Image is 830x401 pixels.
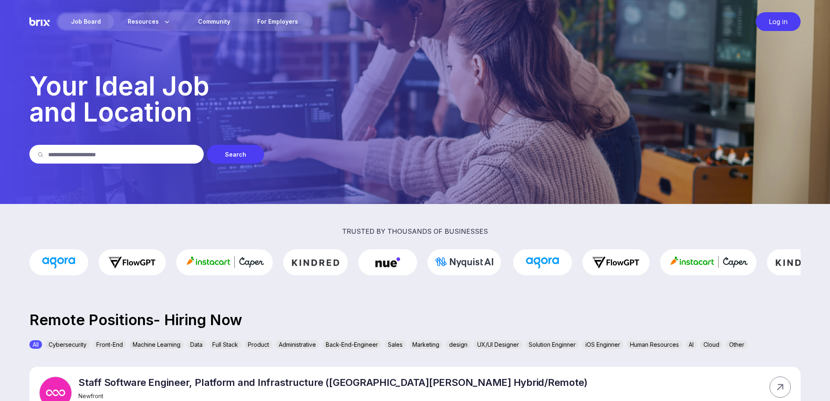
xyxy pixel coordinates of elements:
[276,340,319,349] div: Administrative
[93,340,126,349] div: Front-End
[29,73,801,125] p: Your Ideal Job and Location
[29,340,42,349] div: All
[385,340,406,349] div: Sales
[78,392,103,399] span: Newfront
[582,340,623,349] div: iOS Enginner
[756,12,801,31] div: Log in
[627,340,682,349] div: Human Resources
[244,14,311,29] a: For Employers
[446,340,471,349] div: design
[115,14,184,29] div: Resources
[58,14,114,29] div: Job Board
[474,340,522,349] div: UX/UI Designer
[78,377,587,388] p: Staff Software Engineer, Platform and Infrastructure ([GEOGRAPHIC_DATA][PERSON_NAME] Hybrid/Remote)
[185,14,243,29] a: Community
[525,340,579,349] div: Solution Enginner
[245,340,272,349] div: Product
[45,340,90,349] div: Cybersecurity
[187,340,206,349] div: Data
[207,145,264,164] div: Search
[409,340,443,349] div: Marketing
[726,340,748,349] div: Other
[323,340,381,349] div: Back-End-Engineer
[752,12,801,31] a: Log in
[129,340,184,349] div: Machine Learning
[700,340,723,349] div: Cloud
[685,340,697,349] div: AI
[209,340,241,349] div: Full Stack
[29,12,50,31] img: Brix Logo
